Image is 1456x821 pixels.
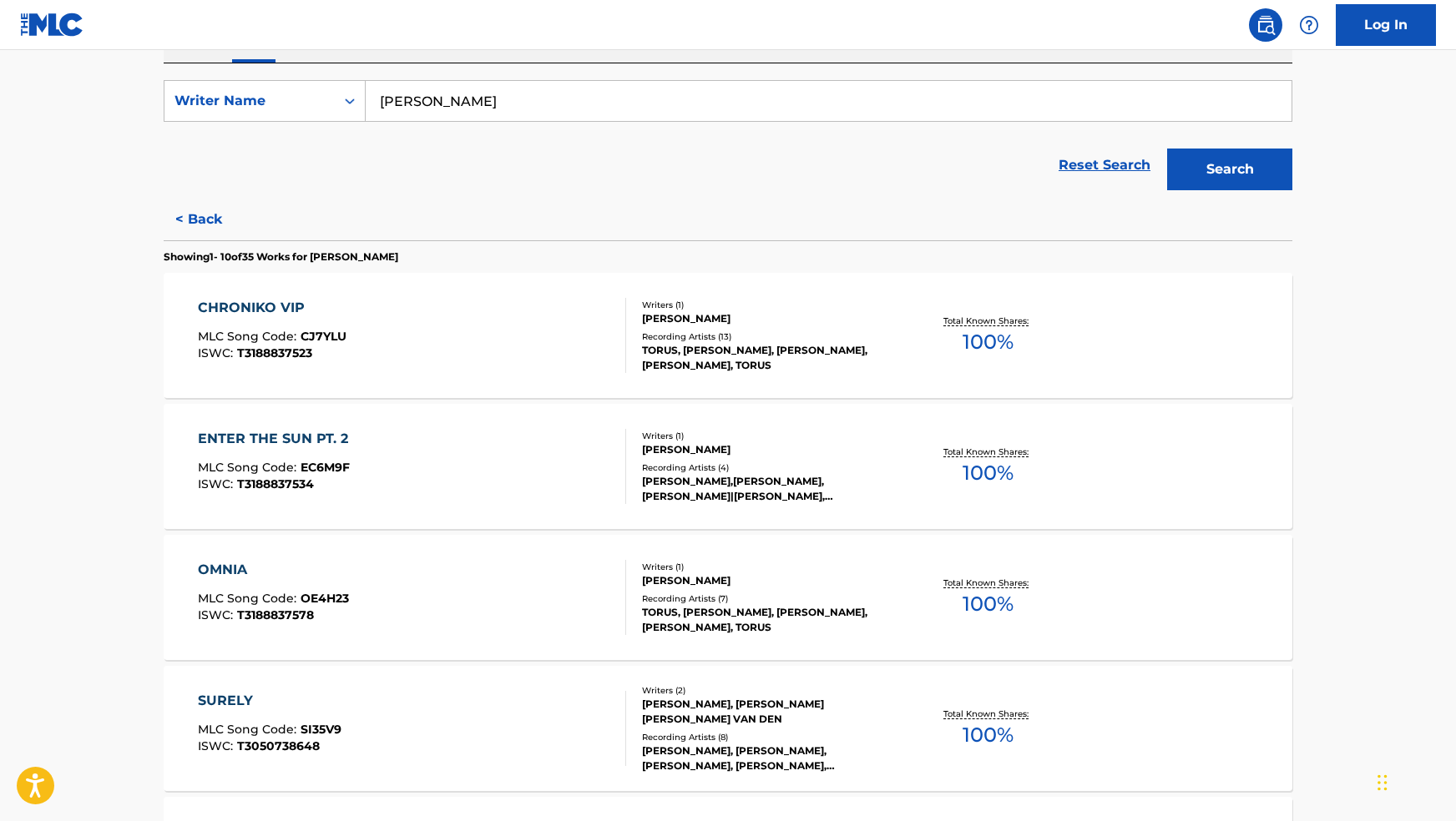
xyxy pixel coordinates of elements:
[642,592,894,605] div: Recording Artists ( 7 )
[237,738,320,753] span: T3050738648
[943,577,1033,589] p: Total Known Shares:
[237,476,314,491] span: T3188837534
[198,722,301,737] span: MLC Song Code :
[164,249,398,264] p: Showing 1 - 10 of 35 Works for [PERSON_NAME]
[237,607,314,622] span: T3188837578
[198,476,237,491] span: ISWC :
[1256,15,1276,35] img: search
[1249,8,1282,42] a: Public Search
[237,345,312,360] span: T3188837523
[198,460,301,475] span: MLC Song Code :
[164,80,1292,199] form: Search Form
[1378,758,1388,808] div: Drag
[301,460,350,475] span: EC6M9F
[1292,8,1326,42] div: Help
[642,731,894,743] div: Recording Artists ( 8 )
[963,458,1014,488] span: 100 %
[642,573,894,588] div: [PERSON_NAME]
[1299,15,1319,35] img: help
[198,560,349,580] div: OMNIA
[164,273,1292,398] a: CHRONIKO VIPMLC Song Code:CJ7YLUISWC:T3188837523Writers (1)[PERSON_NAME]Recording Artists (13)TOR...
[642,311,894,326] div: [PERSON_NAME]
[642,343,894,373] div: TORUS, [PERSON_NAME], [PERSON_NAME], [PERSON_NAME], TORUS
[301,329,346,344] span: CJ7YLU
[963,720,1014,750] span: 100 %
[164,666,1292,791] a: SURELYMLC Song Code:SI35V9ISWC:T3050738648Writers (2)[PERSON_NAME], [PERSON_NAME] [PERSON_NAME] V...
[1336,4,1436,46] a: Log In
[198,329,301,344] span: MLC Song Code :
[174,91,325,111] div: Writer Name
[642,461,894,474] div: Recording Artists ( 4 )
[943,708,1033,720] p: Total Known Shares:
[198,591,301,606] span: MLC Song Code :
[963,589,1014,619] span: 100 %
[642,430,894,442] div: Writers ( 1 )
[198,691,341,711] div: SURELY
[198,298,346,318] div: CHRONIKO VIP
[1167,149,1292,190] button: Search
[642,561,894,573] div: Writers ( 1 )
[642,330,894,343] div: Recording Artists ( 13 )
[642,684,894,697] div: Writers ( 2 )
[20,13,84,37] img: MLC Logo
[164,199,264,240] button: < Back
[198,429,356,449] div: ENTER THE SUN PT. 2
[642,743,894,773] div: [PERSON_NAME], [PERSON_NAME], [PERSON_NAME], [PERSON_NAME], [PERSON_NAME]
[164,404,1292,529] a: ENTER THE SUN PT. 2MLC Song Code:EC6M9FISWC:T3188837534Writers (1)[PERSON_NAME]Recording Artists ...
[642,299,894,311] div: Writers ( 1 )
[642,442,894,457] div: [PERSON_NAME]
[943,446,1033,458] p: Total Known Shares:
[164,535,1292,660] a: OMNIAMLC Song Code:OE4H23ISWC:T3188837578Writers (1)[PERSON_NAME]Recording Artists (7)TORUS, [PER...
[642,697,894,727] div: [PERSON_NAME], [PERSON_NAME] [PERSON_NAME] VAN DEN
[1373,741,1456,821] iframe: Chat Widget
[963,327,1014,357] span: 100 %
[198,345,237,360] span: ISWC :
[301,722,341,737] span: SI35V9
[943,315,1033,327] p: Total Known Shares:
[198,607,237,622] span: ISWC :
[642,474,894,504] div: [PERSON_NAME],[PERSON_NAME], [PERSON_NAME]|[PERSON_NAME], [PERSON_NAME] & [PERSON_NAME], [PERSON_...
[642,605,894,635] div: TORUS, [PERSON_NAME], [PERSON_NAME], [PERSON_NAME], TORUS
[301,591,349,606] span: OE4H23
[1050,147,1159,184] a: Reset Search
[198,738,237,753] span: ISWC :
